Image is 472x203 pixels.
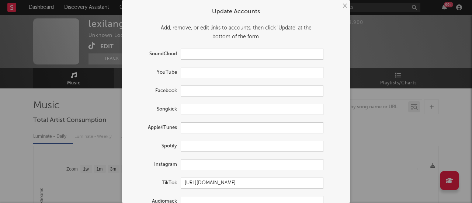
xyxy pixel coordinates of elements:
[129,24,343,41] div: Add, remove, or edit links to accounts, then click 'Update' at the bottom of the form.
[340,2,348,10] button: ×
[129,68,181,77] label: YouTube
[129,179,181,188] label: TikTok
[129,50,181,59] label: SoundCloud
[129,105,181,114] label: Songkick
[129,7,343,16] div: Update Accounts
[129,123,181,132] label: Apple/iTunes
[129,160,181,169] label: Instagram
[129,142,181,151] label: Spotify
[129,87,181,95] label: Facebook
